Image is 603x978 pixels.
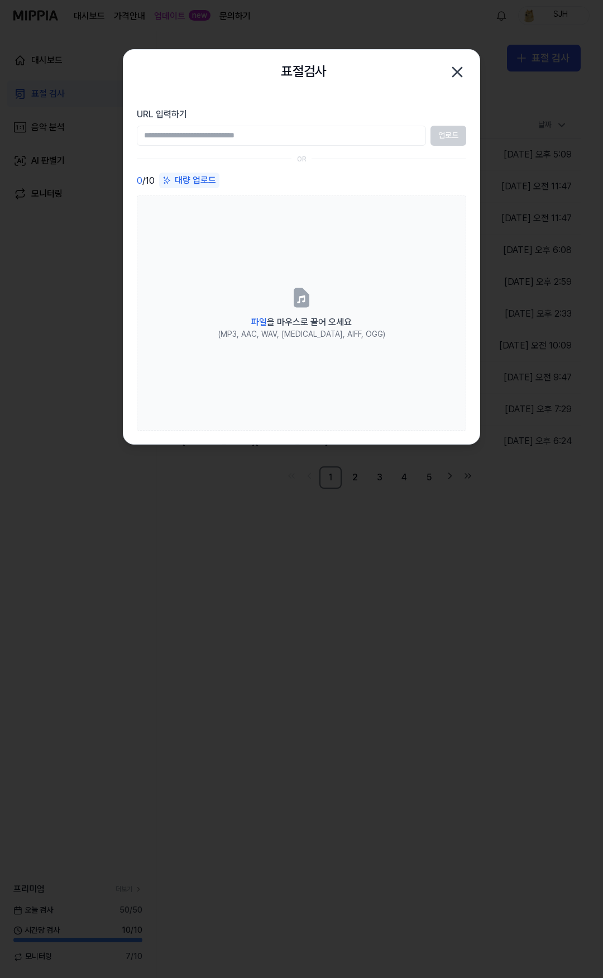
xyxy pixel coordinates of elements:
div: (MP3, AAC, WAV, [MEDICAL_DATA], AIFF, OGG) [218,329,385,340]
span: 파일 [251,317,267,327]
h2: 표절검사 [281,61,327,82]
span: 0 [137,174,142,188]
div: 대량 업로드 [159,173,219,188]
span: 을 마우스로 끌어 오세요 [251,317,352,327]
label: URL 입력하기 [137,108,466,121]
div: / 10 [137,173,155,189]
div: OR [297,155,307,164]
button: 대량 업로드 [159,173,219,189]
